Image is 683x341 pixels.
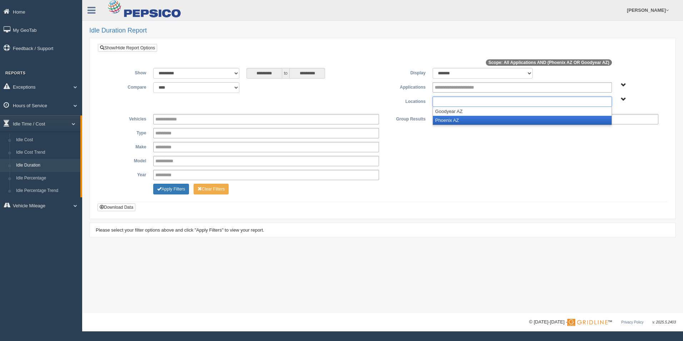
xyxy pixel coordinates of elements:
[103,156,150,164] label: Model
[567,319,608,326] img: Gridline
[194,184,229,194] button: Change Filter Options
[383,82,429,91] label: Applications
[383,68,429,76] label: Display
[621,320,643,324] a: Privacy Policy
[433,107,611,116] li: Goodyear AZ
[13,146,80,159] a: Idle Cost Trend
[103,68,150,76] label: Show
[529,318,676,326] div: © [DATE]-[DATE] - ™
[486,59,612,66] span: Scope: All Applications AND (Phoenix AZ OR Goodyear AZ)
[103,114,150,123] label: Vehicles
[13,172,80,185] a: Idle Percentage
[383,97,429,105] label: Locations
[103,170,150,178] label: Year
[103,128,150,137] label: Type
[13,159,80,172] a: Idle Duration
[103,142,150,150] label: Make
[282,68,289,79] span: to
[98,203,135,211] button: Download Data
[433,116,611,125] li: Phoenix AZ
[89,27,676,34] h2: Idle Duration Report
[13,134,80,147] a: Idle Cost
[98,44,157,52] a: Show/Hide Report Options
[96,227,264,233] span: Please select your filter options above and click "Apply Filters" to view your report.
[383,114,429,123] label: Group Results
[153,184,189,194] button: Change Filter Options
[653,320,676,324] span: v. 2025.5.2403
[103,82,150,91] label: Compare
[13,184,80,197] a: Idle Percentage Trend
